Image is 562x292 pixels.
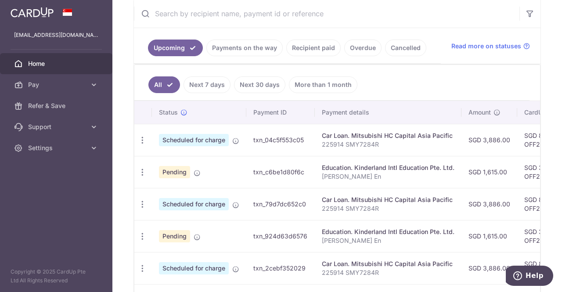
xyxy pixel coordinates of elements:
p: [PERSON_NAME] En [322,236,454,245]
p: [PERSON_NAME] En [322,172,454,181]
div: Car Loan. Mitsubishi HC Capital Asia Pacific [322,195,454,204]
td: txn_79d7dc652c0 [246,188,315,220]
span: Read more on statuses [451,42,521,50]
span: Scheduled for charge [159,134,229,146]
a: Read more on statuses [451,42,530,50]
a: Cancelled [385,40,426,56]
a: Upcoming [148,40,203,56]
span: Status [159,108,178,117]
p: 225914 SMY7284R [322,204,454,213]
td: SGD 1,615.00 [461,220,517,252]
span: Pay [28,80,86,89]
th: Payment ID [246,101,315,124]
p: [EMAIL_ADDRESS][DOMAIN_NAME] [14,31,98,40]
td: SGD 3,886.00 [461,124,517,156]
span: Pending [159,230,190,242]
div: Car Loan. Mitsubishi HC Capital Asia Pacific [322,131,454,140]
span: Scheduled for charge [159,198,229,210]
p: 225914 SMY7284R [322,268,454,277]
img: CardUp [11,7,54,18]
td: txn_04c5f553c05 [246,124,315,156]
a: All [148,76,180,93]
td: txn_c6be1d80f6c [246,156,315,188]
a: Next 30 days [234,76,285,93]
span: Settings [28,144,86,152]
span: Refer & Save [28,101,86,110]
div: Education. Kinderland Intl Education Pte. Ltd. [322,227,454,236]
span: Support [28,123,86,131]
a: Recipient paid [286,40,341,56]
iframe: Opens a widget where you can find more information [506,266,553,288]
span: Amount [468,108,491,117]
span: Home [28,59,86,68]
div: Education. Kinderland Intl Education Pte. Ltd. [322,163,454,172]
a: Overdue [344,40,382,56]
span: CardUp fee [524,108,558,117]
a: More than 1 month [289,76,357,93]
td: txn_924d63d6576 [246,220,315,252]
div: Car Loan. Mitsubishi HC Capital Asia Pacific [322,260,454,268]
a: Next 7 days [184,76,231,93]
th: Payment details [315,101,461,124]
td: SGD 1,615.00 [461,156,517,188]
span: Scheduled for charge [159,262,229,274]
td: SGD 3,886.00 [461,188,517,220]
span: Pending [159,166,190,178]
td: txn_2cebf352029 [246,252,315,284]
a: Payments on the way [206,40,283,56]
td: SGD 3,886.00 [461,252,517,284]
p: 225914 SMY7284R [322,140,454,149]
